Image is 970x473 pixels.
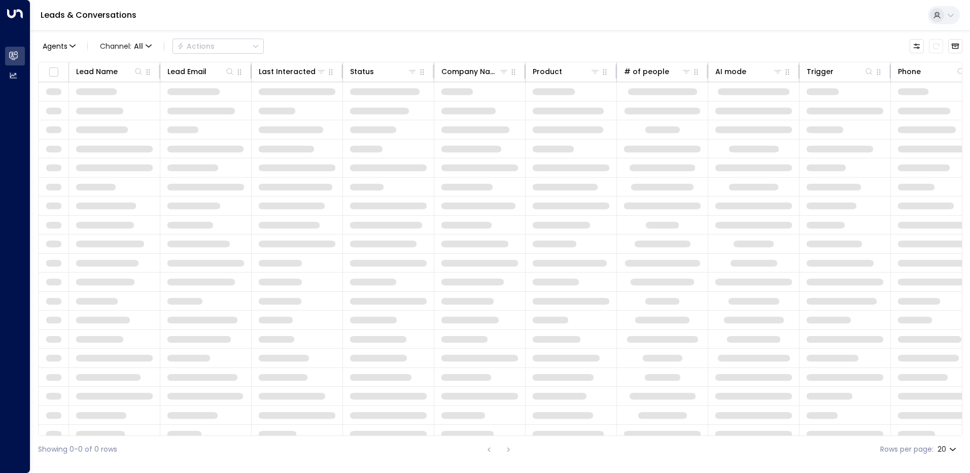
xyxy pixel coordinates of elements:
[441,65,499,78] div: Company Name
[76,65,144,78] div: Lead Name
[38,444,117,455] div: Showing 0-0 of 0 rows
[715,65,746,78] div: AI mode
[624,65,669,78] div: # of people
[172,39,264,54] div: Button group with a nested menu
[929,39,943,53] span: Refresh
[948,39,962,53] button: Archived Leads
[167,65,206,78] div: Lead Email
[172,39,264,54] button: Actions
[910,39,924,53] button: Customize
[134,42,143,50] span: All
[96,39,156,53] span: Channel:
[96,39,156,53] button: Channel:All
[167,65,235,78] div: Lead Email
[624,65,691,78] div: # of people
[350,65,374,78] div: Status
[880,444,933,455] label: Rows per page:
[807,65,834,78] div: Trigger
[43,43,67,50] span: Agents
[76,65,118,78] div: Lead Name
[807,65,874,78] div: Trigger
[177,42,215,51] div: Actions
[898,65,921,78] div: Phone
[533,65,562,78] div: Product
[259,65,326,78] div: Last Interacted
[441,65,509,78] div: Company Name
[938,442,958,457] div: 20
[41,9,136,21] a: Leads & Conversations
[533,65,600,78] div: Product
[898,65,966,78] div: Phone
[259,65,316,78] div: Last Interacted
[350,65,418,78] div: Status
[715,65,783,78] div: AI mode
[482,443,515,456] nav: pagination navigation
[38,39,79,53] button: Agents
